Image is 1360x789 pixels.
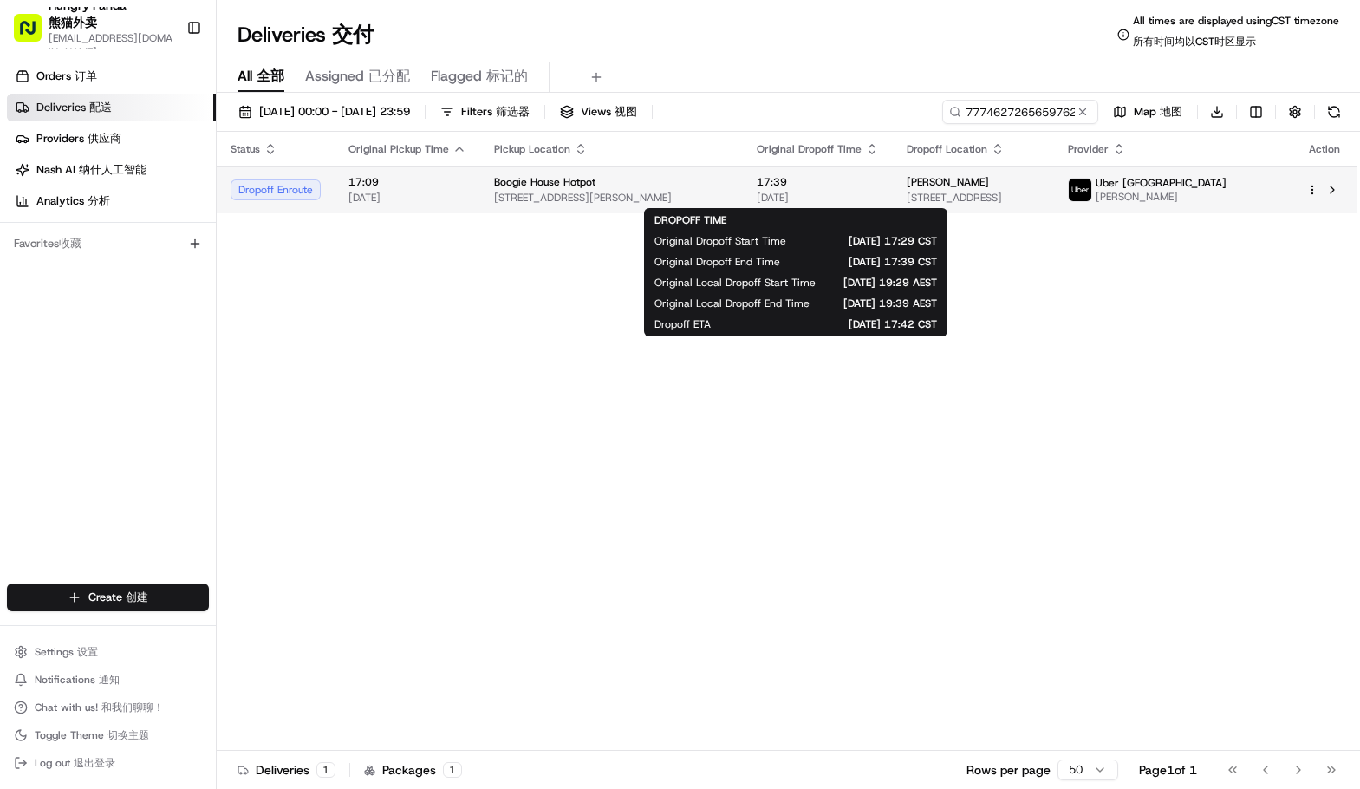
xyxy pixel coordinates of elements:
[77,645,98,659] span: 设置
[907,175,989,189] span: [PERSON_NAME]
[36,100,112,115] span: Deliveries
[35,645,98,659] span: Settings
[144,269,150,283] span: •
[231,142,260,156] span: Status
[7,94,216,121] a: Deliveries 配送
[17,17,52,52] img: Nash
[654,276,816,290] span: Original Local Dropoff Start Time
[907,142,987,156] span: Dropoff Location
[17,69,316,97] p: Welcome 👋
[494,175,595,189] span: Boogie House Hotpot
[496,104,530,119] span: 筛选器
[368,67,410,85] span: 已分配
[654,213,726,227] span: DROPOFF TIME
[269,222,316,243] button: See all
[88,590,148,605] span: Create
[99,673,120,687] span: 通知
[1105,100,1190,124] button: Map 地图
[35,388,133,405] span: Knowledge Base
[7,7,179,49] button: Hungry Panda 熊猫外卖[EMAIL_ADDRESS][DOMAIN_NAME]
[7,62,216,90] a: Orders 订单
[364,761,462,779] div: Packages
[164,388,278,405] span: API Documentation
[67,316,107,329] span: 8月15日
[59,236,81,251] span: 收藏
[1133,35,1256,49] span: 所有时间均以CST时区显示
[78,166,284,183] div: Start new chat
[172,430,210,443] span: Pylon
[1096,190,1227,204] span: [PERSON_NAME]
[146,389,160,403] div: 💻
[295,171,316,192] button: Start new chat
[1096,176,1227,190] span: Uber [GEOGRAPHIC_DATA]
[348,191,466,205] span: [DATE]
[7,125,216,153] a: Providers 供应商
[739,317,937,331] span: [DATE] 17:42 CST
[7,640,209,664] button: Settings 设置
[45,112,286,130] input: Clear
[757,175,879,189] span: 17:39
[49,31,172,59] button: [EMAIL_ADDRESS][DOMAIN_NAME]
[7,668,209,692] button: Notifications 通知
[36,131,121,147] span: Providers
[54,269,140,283] span: [PERSON_NAME]
[36,68,97,84] span: Orders
[35,701,164,714] span: Chat with us!
[107,728,149,742] span: 切换主题
[654,317,711,331] span: Dropoff ETA
[837,297,937,310] span: [DATE] 19:39 AEST
[1069,179,1091,201] img: uber-new-logo.jpeg
[348,175,466,189] span: 17:09
[88,193,110,208] span: 分析
[552,100,645,124] button: Views 视图
[1133,14,1339,55] span: All times are displayed using CST timezone
[35,270,49,284] img: 1736555255976-a54dd68f-1ca7-489b-9aae-adbdc363a1c4
[35,673,120,687] span: Notifications
[581,104,637,120] span: Views
[17,389,31,403] div: 📗
[36,166,68,197] img: 1753817452368-0c19585d-7be3-40d9-9a41-2dc781b3d1eb
[88,131,121,146] span: 供应商
[153,269,194,283] span: 8月19日
[757,142,862,156] span: Original Dropoff Time
[966,761,1051,779] p: Rows per page
[1306,142,1343,156] div: Action
[17,166,49,197] img: 1736555255976-a54dd68f-1ca7-489b-9aae-adbdc363a1c4
[79,162,146,177] span: 纳什人工智能
[654,255,780,269] span: Original Dropoff End Time
[1322,100,1346,124] button: Refresh
[7,584,209,611] button: Create 创建
[1134,104,1182,120] span: Map
[49,15,97,30] span: 熊猫外卖
[348,142,449,156] span: Original Pickup Time
[17,252,45,280] img: Bea Lacdao
[7,156,216,184] a: Nash AI 纳什人工智能
[654,234,786,248] span: Original Dropoff Start Time
[486,67,528,85] span: 标记的
[36,193,110,209] span: Analytics
[7,695,209,720] button: Chat with us! 和我们聊聊！
[1160,104,1182,119] span: 地图
[814,234,937,248] span: [DATE] 17:29 CST
[843,276,937,290] span: [DATE] 19:29 AEST
[75,68,97,83] span: 订单
[7,751,209,775] button: Log out 退出登录
[942,100,1098,124] input: Type to search
[443,762,462,778] div: 1
[74,756,115,770] span: 退出登录
[257,67,284,85] span: 全部
[494,142,570,156] span: Pickup Location
[461,104,530,120] span: Filters
[7,187,216,215] a: Analytics 分析
[238,66,284,87] span: All
[433,100,537,124] button: Filters 筛选器
[757,191,879,205] span: [DATE]
[654,297,810,310] span: Original Local Dropoff End Time
[36,162,146,178] span: Nash AI
[17,225,116,239] div: Past conversations
[808,255,937,269] span: [DATE] 17:39 CST
[231,100,418,124] button: [DATE] 00:00 - [DATE] 23:59
[615,104,637,119] span: 视图
[122,429,210,443] a: Powered byPylon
